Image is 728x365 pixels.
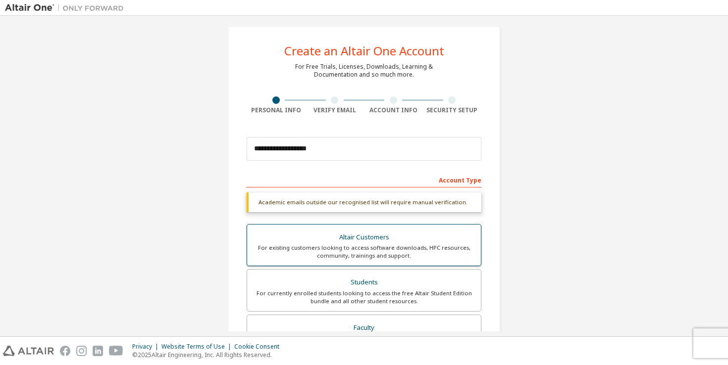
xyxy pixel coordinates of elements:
div: Website Terms of Use [161,343,234,351]
p: © 2025 Altair Engineering, Inc. All Rights Reserved. [132,351,285,359]
div: Faculty [253,321,475,335]
img: instagram.svg [76,346,87,356]
div: Account Type [247,172,481,187]
div: Security Setup [423,106,482,114]
img: linkedin.svg [93,346,103,356]
div: Create an Altair One Account [284,45,444,57]
div: For Free Trials, Licenses, Downloads, Learning & Documentation and so much more. [295,63,433,79]
img: Altair One [5,3,129,13]
div: Verify Email [306,106,364,114]
div: Personal Info [247,106,306,114]
div: Students [253,275,475,289]
img: facebook.svg [60,346,70,356]
div: Account Info [364,106,423,114]
div: For existing customers looking to access software downloads, HPC resources, community, trainings ... [253,244,475,260]
div: Cookie Consent [234,343,285,351]
div: Altair Customers [253,230,475,244]
div: Academic emails outside our recognised list will require manual verification. [247,192,481,212]
img: altair_logo.svg [3,346,54,356]
div: For currently enrolled students looking to access the free Altair Student Edition bundle and all ... [253,289,475,305]
img: youtube.svg [109,346,123,356]
div: Privacy [132,343,161,351]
